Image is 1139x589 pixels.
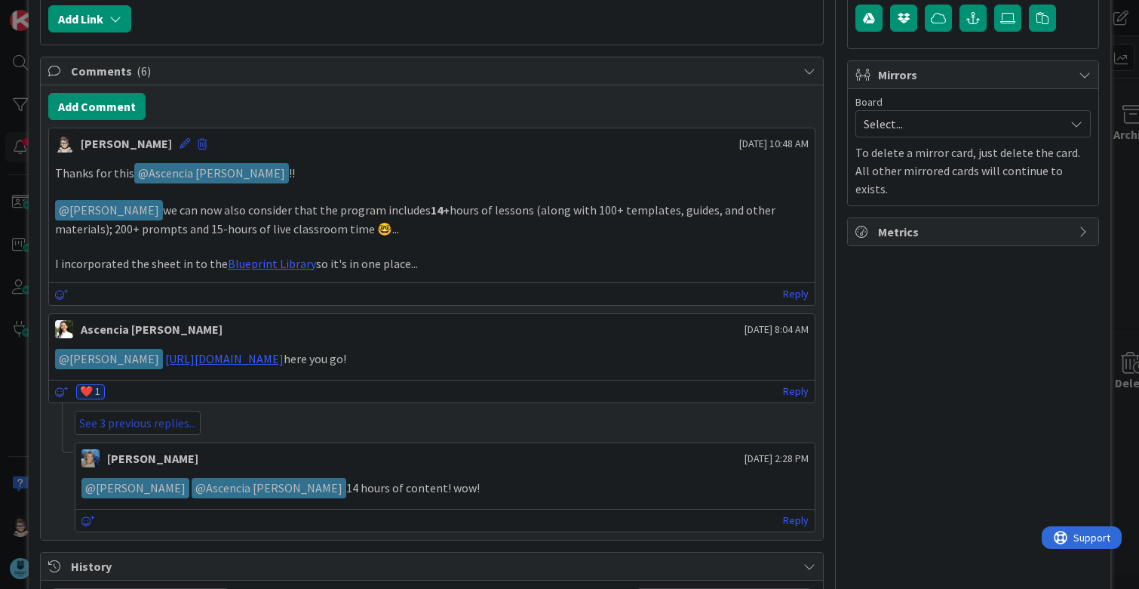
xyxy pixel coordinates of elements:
a: Reply [783,285,809,304]
span: Metrics [878,223,1071,241]
span: Support [32,2,69,20]
div: [PERSON_NAME] [107,449,198,467]
span: Ascencia [PERSON_NAME] [195,480,342,495]
span: History [71,557,797,575]
strong: 14+ [431,202,450,217]
p: we can now also consider that the program includes hours of lessons (along with 100+ templates, g... [55,200,809,237]
span: @ [138,165,149,180]
div: ❤️ 1 [76,384,105,399]
img: AK [55,320,73,338]
div: [PERSON_NAME] [81,134,172,153]
span: @ [59,202,69,217]
span: Comments [71,62,797,80]
span: Mirrors [878,66,1071,84]
img: MA [81,449,100,467]
span: @ [59,351,69,366]
p: I incorporated the sheet in to the so it's in one place... [55,255,809,273]
span: [DATE] 8:04 AM [744,322,809,338]
p: 14 hours of content! wow! [81,478,809,498]
div: Ascencia [PERSON_NAME] [81,320,223,338]
p: here you go! [55,349,809,369]
button: Add Link [48,5,131,32]
span: ( 6 ) [137,63,151,79]
span: [PERSON_NAME] [85,480,186,495]
a: Reply [783,511,809,530]
span: [PERSON_NAME] [59,351,159,366]
span: Ascencia [PERSON_NAME] [138,165,285,180]
p: To delete a mirror card, just delete the card. All other mirrored cards will continue to exists. [855,143,1091,198]
span: [PERSON_NAME] [59,202,159,217]
span: @ [195,480,206,495]
a: [URL][DOMAIN_NAME] [165,351,284,366]
a: Reply [783,382,809,401]
a: Blueprint Library [228,256,316,271]
span: [DATE] 10:48 AM [739,136,809,152]
span: Board [855,97,883,107]
img: TP [55,134,73,153]
a: See 3 previous replies... [75,411,201,435]
button: Add Comment [48,93,146,120]
span: Select... [864,113,1057,134]
span: [DATE] 2:28 PM [744,451,809,467]
p: Thanks for this !! [55,163,809,183]
span: @ [85,480,96,495]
